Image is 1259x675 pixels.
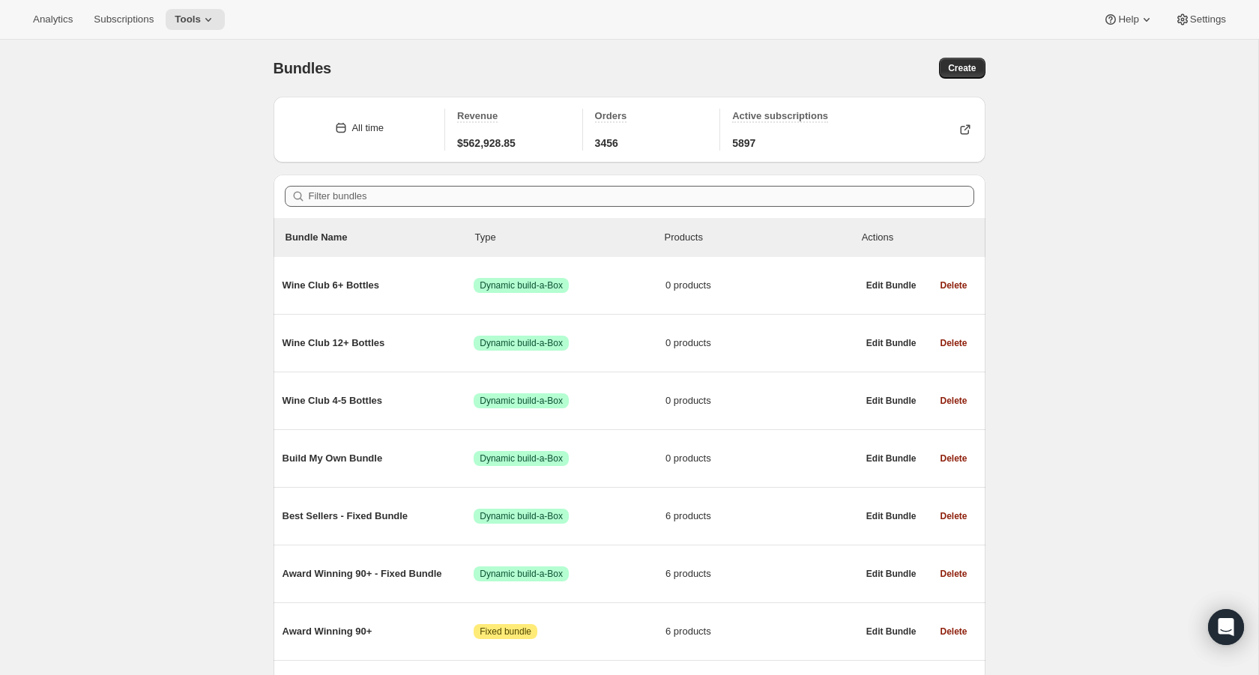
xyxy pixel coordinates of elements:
[866,337,917,349] span: Edit Bundle
[931,390,976,411] button: Delete
[732,136,755,151] span: 5897
[286,230,475,245] p: Bundle Name
[866,452,917,464] span: Edit Bundle
[351,121,384,136] div: All time
[283,451,474,466] span: Build My Own Bundle
[457,110,498,121] span: Revenue
[940,337,967,349] span: Delete
[940,626,967,638] span: Delete
[857,333,926,354] button: Edit Bundle
[940,452,967,464] span: Delete
[857,621,926,642] button: Edit Bundle
[948,62,976,74] span: Create
[940,279,967,291] span: Delete
[480,395,563,407] span: Dynamic build-a-Box
[857,563,926,584] button: Edit Bundle
[857,506,926,527] button: Edit Bundle
[480,279,563,291] span: Dynamic build-a-Box
[931,506,976,527] button: Delete
[931,448,976,469] button: Delete
[283,566,474,581] span: Award Winning 90+ - Fixed Bundle
[862,230,973,245] div: Actions
[866,568,917,580] span: Edit Bundle
[866,395,917,407] span: Edit Bundle
[866,510,917,522] span: Edit Bundle
[665,278,857,293] span: 0 products
[665,393,857,408] span: 0 products
[85,9,163,30] button: Subscriptions
[595,110,627,121] span: Orders
[457,136,516,151] span: $562,928.85
[931,563,976,584] button: Delete
[1208,609,1244,645] div: Open Intercom Messenger
[939,58,985,79] button: Create
[665,230,854,245] div: Products
[595,136,618,151] span: 3456
[283,509,474,524] span: Best Sellers - Fixed Bundle
[931,333,976,354] button: Delete
[480,452,563,464] span: Dynamic build-a-Box
[283,336,474,351] span: Wine Club 12+ Bottles
[940,568,967,580] span: Delete
[732,110,828,121] span: Active subscriptions
[1190,13,1226,25] span: Settings
[857,275,926,296] button: Edit Bundle
[866,279,917,291] span: Edit Bundle
[166,9,225,30] button: Tools
[33,13,73,25] span: Analytics
[309,186,974,207] input: Filter bundles
[475,230,665,245] div: Type
[480,510,563,522] span: Dynamic build-a-Box
[1118,13,1138,25] span: Help
[24,9,82,30] button: Analytics
[1094,9,1162,30] button: Help
[866,626,917,638] span: Edit Bundle
[274,60,332,76] span: Bundles
[480,337,563,349] span: Dynamic build-a-Box
[480,568,563,580] span: Dynamic build-a-Box
[94,13,154,25] span: Subscriptions
[1166,9,1235,30] button: Settings
[940,510,967,522] span: Delete
[665,509,857,524] span: 6 products
[940,395,967,407] span: Delete
[480,626,531,638] span: Fixed bundle
[283,393,474,408] span: Wine Club 4-5 Bottles
[931,275,976,296] button: Delete
[665,451,857,466] span: 0 products
[931,621,976,642] button: Delete
[857,448,926,469] button: Edit Bundle
[665,624,857,639] span: 6 products
[665,566,857,581] span: 6 products
[175,13,201,25] span: Tools
[283,624,474,639] span: Award Winning 90+
[857,390,926,411] button: Edit Bundle
[665,336,857,351] span: 0 products
[283,278,474,293] span: Wine Club 6+ Bottles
